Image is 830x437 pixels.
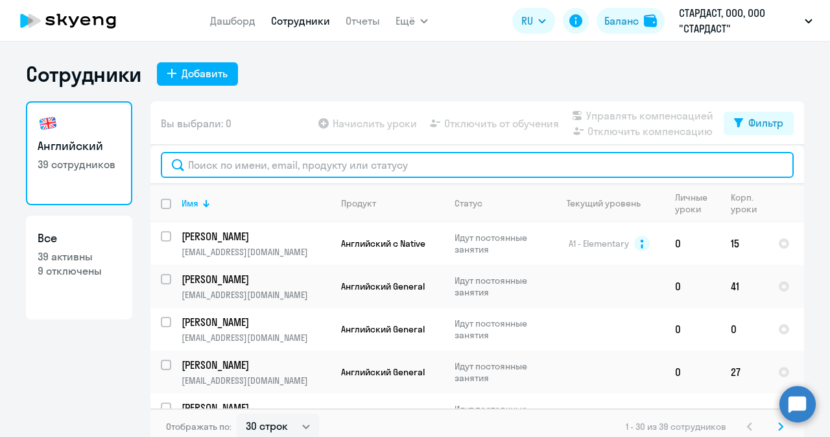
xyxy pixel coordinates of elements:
[182,272,330,286] a: [PERSON_NAME]
[455,360,543,384] p: Идут постоянные занятия
[679,5,800,36] p: СТАРДАСТ, ООО, ООО "СТАРДАСТ"
[604,13,639,29] div: Баланс
[665,308,720,351] td: 0
[569,238,629,249] span: A1 - Elementary
[720,393,768,436] td: 30
[182,358,328,372] p: [PERSON_NAME]
[455,197,482,209] div: Статус
[38,157,121,171] p: 39 сотрудников
[182,315,330,329] a: [PERSON_NAME]
[182,66,228,81] div: Добавить
[455,403,543,427] p: Идут постоянные занятия
[341,281,425,292] span: Английский General
[271,14,330,27] a: Сотрудники
[26,61,141,87] h1: Сотрудники
[675,192,720,215] div: Личные уроки
[455,232,543,255] p: Идут постоянные занятия
[341,238,425,249] span: Английский с Native
[720,308,768,351] td: 0
[665,351,720,393] td: 0
[341,197,376,209] div: Продукт
[182,289,330,301] p: [EMAIL_ADDRESS][DOMAIN_NAME]
[665,393,720,436] td: 0
[396,13,415,29] span: Ещё
[626,421,726,432] span: 1 - 30 из 39 сотрудников
[665,265,720,308] td: 0
[644,14,657,27] img: balance
[182,272,328,286] p: [PERSON_NAME]
[182,401,330,415] a: [PERSON_NAME]
[38,113,58,134] img: english
[38,249,121,264] p: 39 активны
[597,8,665,34] button: Балансbalance
[38,230,121,247] h3: Все
[26,101,132,205] a: Английский39 сотрудников
[554,197,664,209] div: Текущий уровень
[161,152,794,178] input: Поиск по имени, email, продукту или статусу
[521,13,533,29] span: RU
[182,229,330,243] a: [PERSON_NAME]
[182,401,328,415] p: [PERSON_NAME]
[182,358,330,372] a: [PERSON_NAME]
[182,332,330,343] p: [EMAIL_ADDRESS][DOMAIN_NAME]
[672,5,819,36] button: СТАРДАСТ, ООО, ООО "СТАРДАСТ"
[720,265,768,308] td: 41
[26,216,132,319] a: Все39 активны9 отключены
[512,8,555,34] button: RU
[724,112,794,135] button: Фильтр
[161,116,231,131] span: Вы выбрали: 0
[182,315,328,329] p: [PERSON_NAME]
[455,275,543,298] p: Идут постоянные занятия
[341,323,425,335] span: Английский General
[341,366,425,378] span: Английский General
[748,115,783,131] div: Фильтр
[665,222,720,265] td: 0
[182,375,330,386] p: [EMAIL_ADDRESS][DOMAIN_NAME]
[166,421,231,432] span: Отображать по:
[182,197,330,209] div: Имя
[210,14,255,27] a: Дашборд
[396,8,428,34] button: Ещё
[567,197,641,209] div: Текущий уровень
[182,229,328,243] p: [PERSON_NAME]
[455,318,543,341] p: Идут постоянные занятия
[720,222,768,265] td: 15
[731,192,767,215] div: Корп. уроки
[38,138,121,155] h3: Английский
[38,264,121,278] p: 9 отключены
[346,14,380,27] a: Отчеты
[182,246,330,258] p: [EMAIL_ADDRESS][DOMAIN_NAME]
[720,351,768,393] td: 27
[182,197,198,209] div: Имя
[157,62,238,86] button: Добавить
